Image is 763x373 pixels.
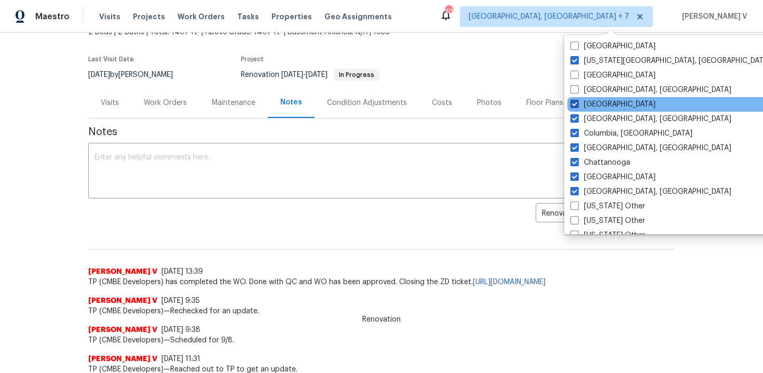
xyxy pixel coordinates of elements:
span: [DATE] [306,71,328,78]
div: Condition Adjustments [327,98,407,108]
span: [PERSON_NAME] V [678,11,747,22]
span: [DATE] [88,71,110,78]
div: Notes [280,97,302,108]
span: Project [241,56,264,62]
label: [US_STATE] Other [570,201,645,211]
span: Geo Assignments [324,11,392,22]
div: Maintenance [212,98,255,108]
span: [PERSON_NAME] V [88,296,157,306]
div: Photos [477,98,501,108]
label: [GEOGRAPHIC_DATA] [570,70,656,81]
label: [GEOGRAPHIC_DATA], [GEOGRAPHIC_DATA] [570,114,731,124]
div: Work Orders [144,98,187,108]
label: [GEOGRAPHIC_DATA], [GEOGRAPHIC_DATA] [570,143,731,153]
label: [US_STATE] Other [570,216,645,226]
span: TP (CMBE Developers)—Rechecked for an update. [88,306,675,316]
span: [DATE] 9:38 [161,326,200,334]
span: Tasks [237,13,259,20]
label: [US_STATE] Other [570,230,645,241]
span: [GEOGRAPHIC_DATA], [GEOGRAPHIC_DATA] + 7 [469,11,629,22]
span: Renovation [356,314,407,325]
span: Visits [99,11,120,22]
label: Chattanooga [570,157,630,168]
div: Renovation (current) [536,202,635,227]
div: Visits [101,98,119,108]
label: [GEOGRAPHIC_DATA] [570,172,656,182]
span: Maestro [35,11,70,22]
label: [GEOGRAPHIC_DATA] [570,41,656,51]
span: [DATE] 11:31 [161,355,200,363]
div: Floor Plans [526,98,563,108]
div: by [PERSON_NAME] [88,69,185,81]
label: [GEOGRAPHIC_DATA], [GEOGRAPHIC_DATA] [570,85,731,95]
span: Notes [88,127,675,137]
label: [GEOGRAPHIC_DATA] [570,99,656,110]
span: In Progress [335,72,378,78]
span: Projects [133,11,165,22]
span: [PERSON_NAME] V [88,325,157,335]
span: [DATE] [281,71,303,78]
span: TP (CMBE Developers)—Scheduled for 9/8. [88,335,675,345]
label: Columbia, [GEOGRAPHIC_DATA] [570,128,692,139]
span: Work Orders [178,11,225,22]
span: Last Visit Date [88,56,134,62]
span: [PERSON_NAME] V [88,267,157,277]
span: [DATE] 9:35 [161,297,200,304]
span: [DATE] 13:39 [161,268,203,275]
div: Costs [432,98,452,108]
div: 204 [445,6,452,17]
span: - [281,71,328,78]
span: Properties [271,11,312,22]
span: Renovation [241,71,379,78]
span: TP (CMBE Developers) has completed the WO. Done with QC and WO has been approved. Closing the ZD ... [88,277,675,287]
span: [PERSON_NAME] V [88,354,157,364]
label: [GEOGRAPHIC_DATA], [GEOGRAPHIC_DATA] [570,186,731,197]
a: [URL][DOMAIN_NAME] [473,278,546,286]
